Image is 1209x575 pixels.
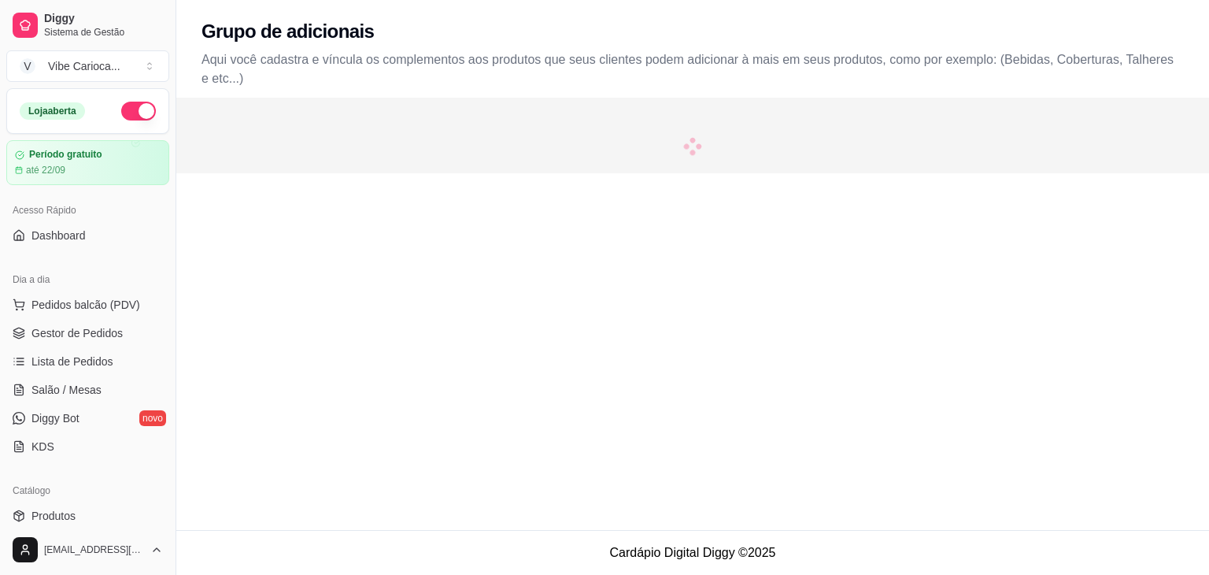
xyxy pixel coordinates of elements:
span: Pedidos balcão (PDV) [31,297,140,313]
span: Sistema de Gestão [44,26,163,39]
h2: Grupo de adicionais [201,19,374,44]
button: Pedidos balcão (PDV) [6,292,169,317]
span: KDS [31,439,54,454]
span: Salão / Mesas [31,382,102,398]
footer: Cardápio Digital Diggy © 2025 [176,530,1209,575]
article: até 22/09 [26,164,65,176]
span: V [20,58,35,74]
div: Catálogo [6,478,169,503]
button: Alterar Status [121,102,156,121]
button: Select a team [6,50,169,82]
a: Gestor de Pedidos [6,321,169,346]
span: Dashboard [31,228,86,243]
span: [EMAIL_ADDRESS][DOMAIN_NAME] [44,543,144,556]
a: Diggy Botnovo [6,406,169,431]
span: Diggy Bot [31,410,79,426]
a: KDS [6,434,169,459]
span: Produtos [31,508,76,524]
button: [EMAIL_ADDRESS][DOMAIN_NAME] [6,531,169,569]
a: Lista de Pedidos [6,349,169,374]
p: Aqui você cadastra e víncula os complementos aos produtos que seus clientes podem adicionar à mai... [201,50,1184,88]
a: Dashboard [6,223,169,248]
div: Loja aberta [20,102,85,120]
a: Período gratuitoaté 22/09 [6,140,169,185]
div: Vibe Carioca ... [48,58,120,74]
a: Salão / Mesas [6,377,169,402]
span: Gestor de Pedidos [31,325,123,341]
span: Lista de Pedidos [31,354,113,369]
span: Diggy [44,12,163,26]
div: Acesso Rápido [6,198,169,223]
div: Dia a dia [6,267,169,292]
a: DiggySistema de Gestão [6,6,169,44]
article: Período gratuito [29,149,102,161]
a: Produtos [6,503,169,529]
